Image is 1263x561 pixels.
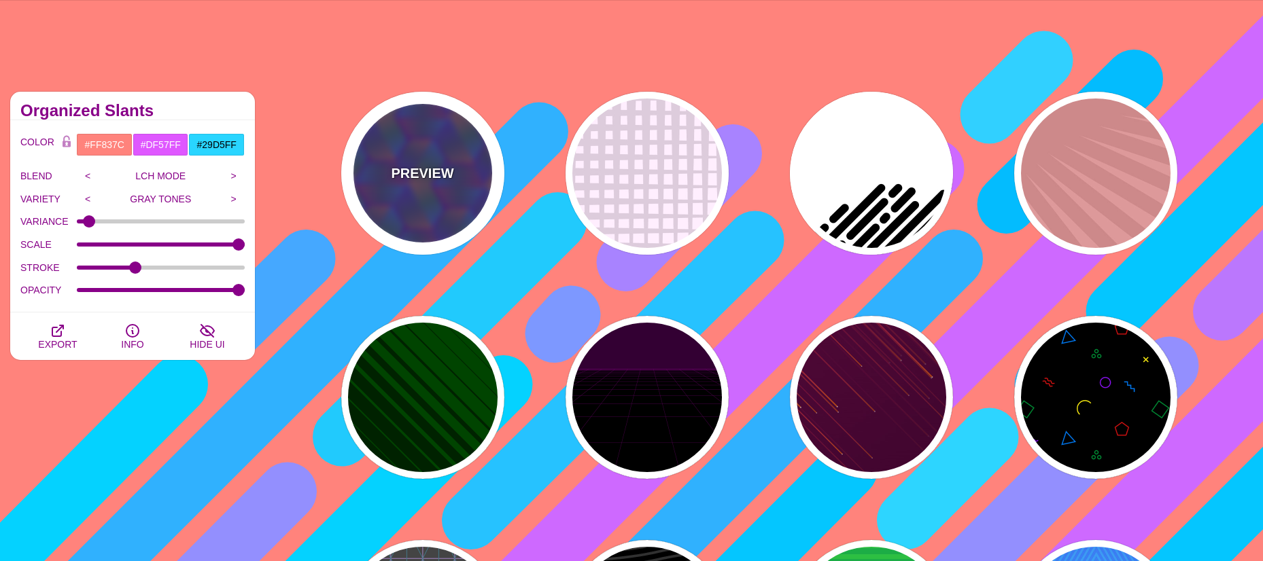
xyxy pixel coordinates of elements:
input: GRAY TONES [99,189,223,209]
label: BLEND [20,167,77,185]
button: a flat 3d-like background animation that looks to the horizon [566,316,729,479]
span: EXPORT [38,339,77,350]
button: Color Lock [56,133,77,152]
label: STROKE [20,259,77,276]
input: > [222,189,245,209]
input: > [222,166,245,186]
p: LCH MODE [99,170,223,181]
button: pink lines point to top left [1014,92,1177,255]
h2: Organized Slants [20,105,245,116]
span: HIDE UI [190,339,224,350]
button: INFO [95,312,170,360]
button: alternating stripes that get larger and smaller in a ripple pattern [341,316,504,479]
label: VARIANCE [20,213,77,230]
button: EXPORT [20,312,95,360]
label: COLOR [20,133,56,156]
button: PREVIEWhexagram line 3d pattern [341,92,504,255]
input: < [77,189,99,209]
label: OPACITY [20,281,77,299]
button: a group of rounded lines at 45 degree angle [790,92,953,255]
label: VARIETY [20,190,77,208]
button: pink intersecting uneven lines [566,92,729,255]
input: < [77,166,99,186]
button: a rainbow pattern of outlined geometric shapes [1014,316,1177,479]
p: PREVIEW [391,163,453,183]
span: INFO [121,339,143,350]
button: moving streaks of red gradient lines over purple background [790,316,953,479]
label: SCALE [20,236,77,253]
button: HIDE UI [170,312,245,360]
